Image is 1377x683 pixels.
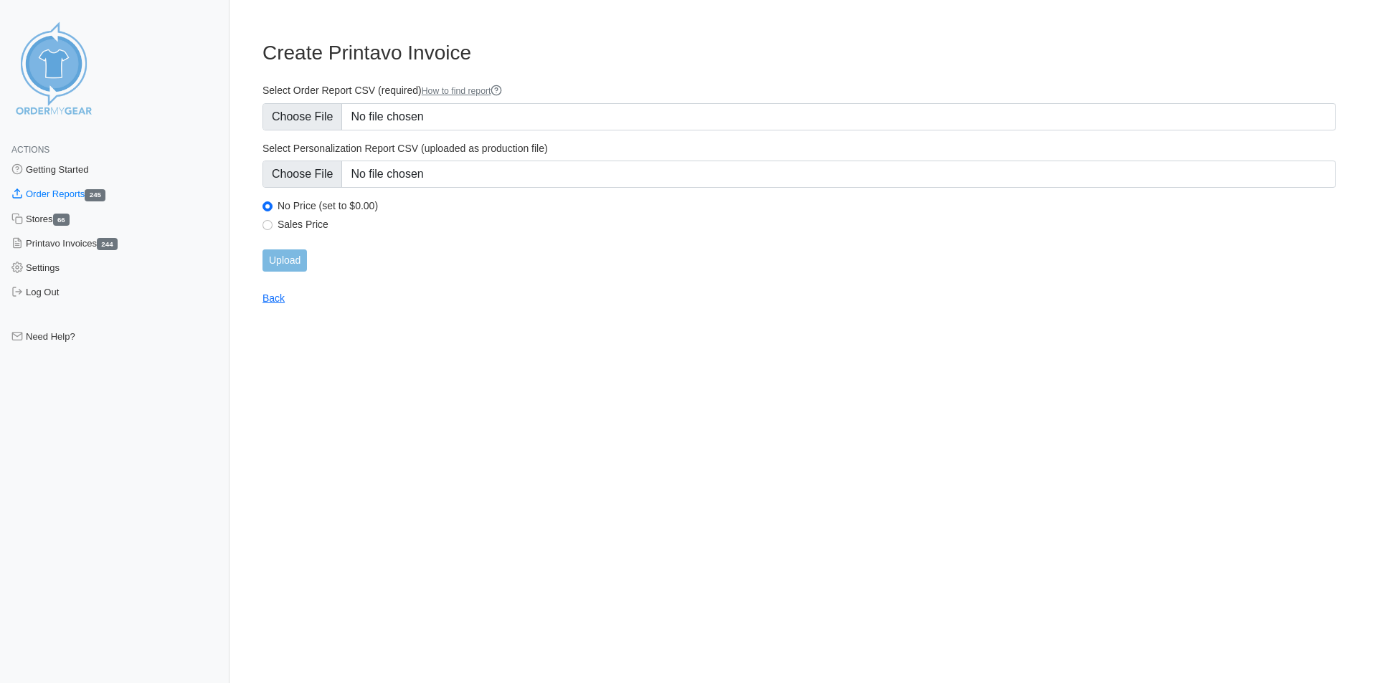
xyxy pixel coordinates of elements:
label: No Price (set to $0.00) [278,199,1336,212]
span: 244 [97,238,118,250]
label: Sales Price [278,218,1336,231]
span: 66 [53,214,70,226]
h3: Create Printavo Invoice [262,41,1336,65]
span: Actions [11,145,49,155]
a: Back [262,292,285,304]
label: Select Personalization Report CSV (uploaded as production file) [262,142,1336,155]
a: How to find report [422,86,503,96]
label: Select Order Report CSV (required) [262,84,1336,97]
input: Upload [262,249,307,272]
span: 245 [85,189,105,201]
